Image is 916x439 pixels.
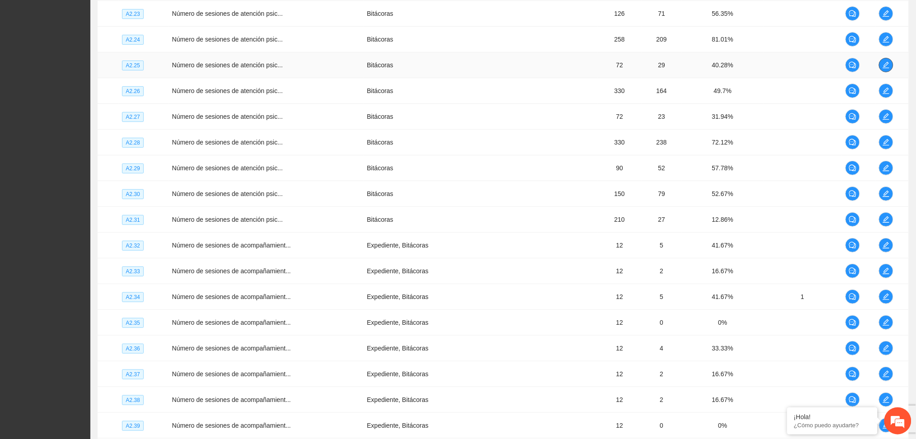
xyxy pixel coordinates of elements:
[846,367,860,381] button: comment
[598,52,641,78] td: 72
[879,58,893,72] button: edit
[879,367,893,381] button: edit
[363,233,598,258] td: Expediente, Bitácoras
[363,310,598,336] td: Expediente, Bitácoras
[846,264,860,278] button: comment
[122,86,143,96] span: A2.26
[598,233,641,258] td: 12
[879,113,893,120] span: edit
[172,61,283,69] span: Número de sesiones de atención psic...
[598,27,641,52] td: 258
[363,387,598,413] td: Expediente, Bitácoras
[846,212,860,227] button: comment
[598,155,641,181] td: 90
[846,109,860,124] button: comment
[363,104,598,130] td: Bitácoras
[122,369,143,379] span: A2.37
[122,35,143,45] span: A2.24
[52,121,125,212] span: Estamos en línea.
[363,155,598,181] td: Bitácoras
[122,215,143,225] span: A2.31
[363,181,598,207] td: Bitácoras
[363,207,598,233] td: Bitácoras
[598,310,641,336] td: 12
[846,6,860,21] button: comment
[363,130,598,155] td: Bitácoras
[682,104,763,130] td: 31.94%
[172,422,291,429] span: Número de sesiones de acompañamient...
[47,46,152,58] div: Chatee con nosotros ahora
[879,267,893,275] span: edit
[148,5,170,26] div: Minimizar ventana de chat en vivo
[682,130,763,155] td: 72.12%
[682,233,763,258] td: 41.67%
[122,189,143,199] span: A2.30
[122,138,143,148] span: A2.28
[363,336,598,361] td: Expediente, Bitácoras
[682,1,763,27] td: 56.35%
[122,318,143,328] span: A2.35
[641,207,682,233] td: 27
[879,212,893,227] button: edit
[641,52,682,78] td: 29
[598,361,641,387] td: 12
[879,345,893,352] span: edit
[846,341,860,355] button: comment
[172,267,291,275] span: Número de sesiones de acompañamient...
[879,36,893,43] span: edit
[879,392,893,407] button: edit
[122,395,143,405] span: A2.38
[172,190,283,197] span: Número de sesiones de atención psic...
[879,418,893,433] button: edit
[641,258,682,284] td: 2
[598,207,641,233] td: 210
[122,9,143,19] span: A2.23
[641,155,682,181] td: 52
[122,344,143,354] span: A2.36
[363,361,598,387] td: Expediente, Bitácoras
[598,130,641,155] td: 330
[846,32,860,47] button: comment
[598,1,641,27] td: 126
[598,413,641,439] td: 12
[172,242,291,249] span: Número de sesiones de acompañamient...
[363,78,598,104] td: Bitácoras
[5,247,172,278] textarea: Escriba su mensaje y pulse “Intro”
[879,190,893,197] span: edit
[763,284,841,310] td: 1
[598,104,641,130] td: 72
[879,264,893,278] button: edit
[879,293,893,300] span: edit
[363,1,598,27] td: Bitácoras
[363,27,598,52] td: Bitácoras
[172,164,283,172] span: Número de sesiones de atención psic...
[879,187,893,201] button: edit
[846,290,860,304] button: comment
[879,10,893,17] span: edit
[172,10,283,17] span: Número de sesiones de atención psic...
[122,112,143,122] span: A2.27
[122,241,143,251] span: A2.32
[879,6,893,21] button: edit
[682,413,763,439] td: 0%
[641,387,682,413] td: 2
[598,258,641,284] td: 12
[879,139,893,146] span: edit
[641,104,682,130] td: 23
[846,187,860,201] button: comment
[682,155,763,181] td: 57.78%
[682,284,763,310] td: 41.67%
[172,216,283,223] span: Número de sesiones de atención psic...
[846,238,860,252] button: comment
[641,310,682,336] td: 0
[641,336,682,361] td: 4
[846,58,860,72] button: comment
[682,181,763,207] td: 52.67%
[641,284,682,310] td: 5
[172,396,291,403] span: Número de sesiones de acompañamient...
[641,181,682,207] td: 79
[172,87,283,94] span: Número de sesiones de atención psic...
[682,310,763,336] td: 0%
[879,84,893,98] button: edit
[172,139,283,146] span: Número de sesiones de atención psic...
